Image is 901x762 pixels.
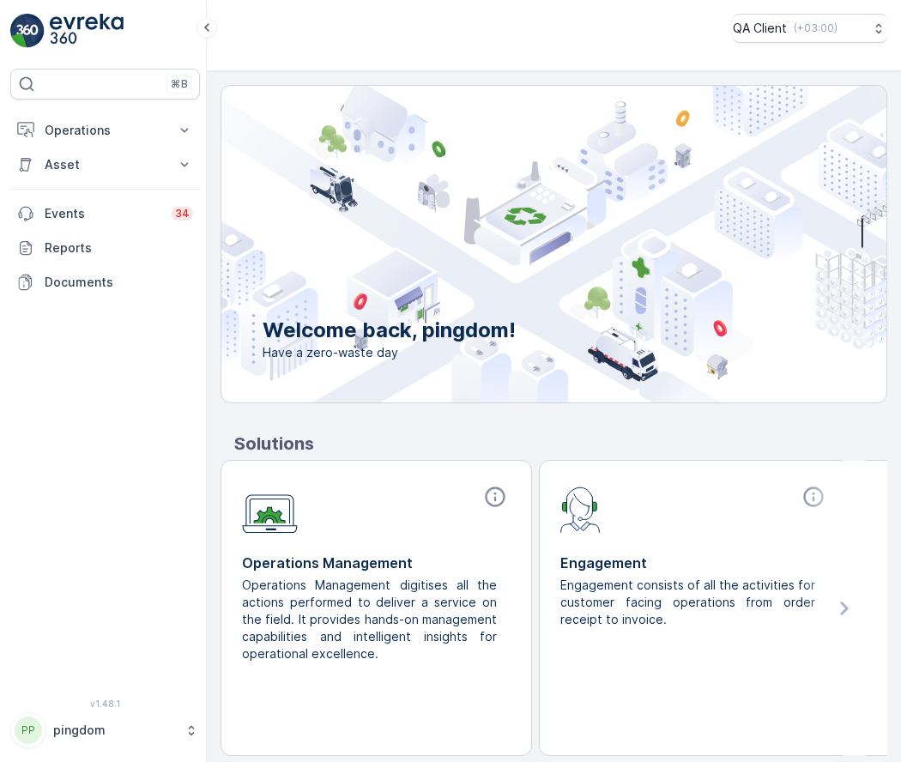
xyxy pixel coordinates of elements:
img: city illustration [144,86,886,402]
img: module-icon [242,485,298,534]
p: Welcome back, pingdom! [263,317,516,344]
img: module-icon [560,485,601,533]
button: PPpingdom [10,712,200,748]
p: Operations Management [242,553,511,573]
p: QA Client [733,20,787,37]
p: ( +03:00 ) [794,21,838,35]
button: QA Client(+03:00) [733,14,887,43]
p: 34 [175,207,190,221]
p: Operations Management digitises all the actions performed to deliver a service on the field. It p... [242,577,497,662]
p: Events [45,205,161,222]
a: Reports [10,231,200,265]
button: Asset [10,148,200,182]
p: ⌘B [171,77,188,91]
p: Engagement consists of all the activities for customer facing operations from order receipt to in... [560,577,815,628]
a: Documents [10,265,200,299]
p: Solutions [234,431,887,457]
span: Have a zero-waste day [263,344,516,361]
img: logo_light-DOdMpM7g.png [50,14,124,48]
p: pingdom [53,722,176,739]
img: logo [10,14,45,48]
button: Operations [10,113,200,148]
p: Documents [45,274,193,291]
p: Operations [45,122,166,139]
p: Reports [45,239,193,257]
a: Events34 [10,197,200,231]
div: PP [15,717,42,744]
p: Asset [45,156,166,173]
span: v 1.48.1 [10,698,200,709]
p: Engagement [560,553,829,573]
